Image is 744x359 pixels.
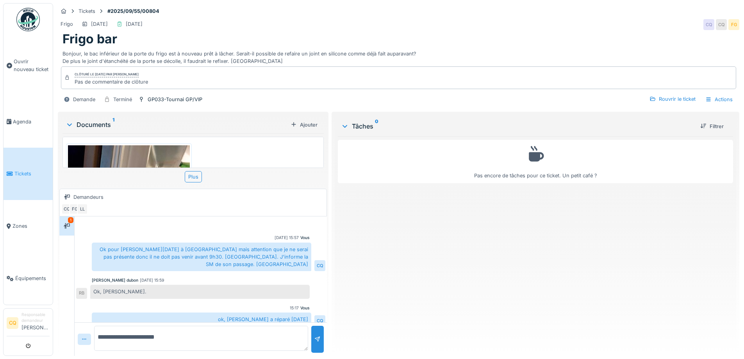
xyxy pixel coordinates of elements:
[7,317,18,329] li: CQ
[92,243,311,271] div: Ok pour [PERSON_NAME][DATE] à [GEOGRAPHIC_DATA] mais attention que je ne serai pas présente donc ...
[21,312,50,324] div: Responsable demandeur
[646,94,699,104] div: Rouvrir le ticket
[68,145,190,307] img: 33edcj5e3flnmazk70zlcsfqhwie
[375,121,378,131] sup: 0
[73,96,95,103] div: Demande
[62,32,117,46] h1: Frigo bar
[61,20,73,28] div: Frigo
[697,121,727,132] div: Filtrer
[21,312,50,334] li: [PERSON_NAME]
[4,200,53,252] a: Zones
[75,78,148,86] div: Pas de commentaire de clôture
[13,118,50,125] span: Agenda
[62,47,735,65] div: Bonjour, le bac inférieur de la porte du frigo est à nouveau prêt à lâcher. Serait-il possible de...
[4,252,53,305] a: Équipements
[112,120,114,129] sup: 1
[4,148,53,200] a: Tickets
[75,72,139,77] div: Clôturé le [DATE] par [PERSON_NAME]
[92,313,311,326] div: ok, [PERSON_NAME] a réparé [DATE]
[68,217,73,223] div: 1
[314,315,325,326] div: CQ
[66,120,287,129] div: Documents
[341,121,694,131] div: Tâches
[73,193,103,201] div: Demandeurs
[728,19,739,30] div: FG
[702,94,736,105] div: Actions
[290,305,299,311] div: 15:17
[113,96,132,103] div: Terminé
[4,95,53,148] a: Agenda
[104,7,162,15] strong: #2025/09/55/00804
[12,222,50,230] span: Zones
[716,19,727,30] div: CQ
[140,277,164,283] div: [DATE] 15:59
[92,277,138,283] div: [PERSON_NAME] dubon
[343,143,728,180] div: Pas encore de tâches pour ce ticket. Un petit café ?
[14,58,50,73] span: Ouvrir nouveau ticket
[14,170,50,177] span: Tickets
[69,204,80,214] div: FG
[126,20,143,28] div: [DATE]
[15,275,50,282] span: Équipements
[703,19,714,30] div: CQ
[314,260,325,271] div: CQ
[287,120,321,130] div: Ajouter
[90,285,310,298] div: Ok, [PERSON_NAME].
[4,36,53,95] a: Ouvrir nouveau ticket
[300,305,310,311] div: Vous
[91,20,108,28] div: [DATE]
[300,235,310,241] div: Vous
[79,7,95,15] div: Tickets
[16,8,40,31] img: Badge_color-CXgf-gQk.svg
[7,312,50,336] a: CQ Responsable demandeur[PERSON_NAME]
[148,96,202,103] div: GP033-Tournai GP/VIP
[76,288,87,299] div: RB
[77,204,88,214] div: LL
[185,171,202,182] div: Plus
[61,204,72,214] div: CQ
[275,235,299,241] div: [DATE] 15:57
